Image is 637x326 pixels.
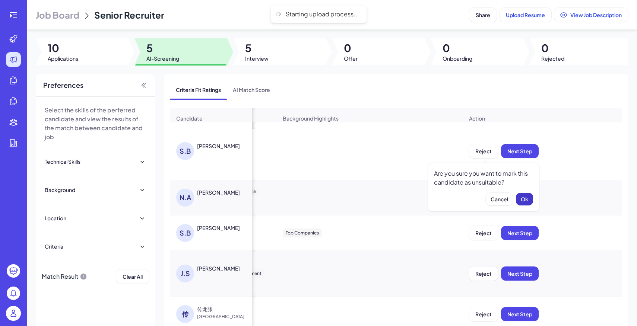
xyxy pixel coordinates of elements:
span: Action [469,115,485,122]
span: AI Match Score [227,80,276,99]
span: Clear All [123,273,143,280]
span: Criteria Fit Ratings [170,80,227,99]
button: Ok [516,193,533,205]
div: S.B [176,224,194,242]
button: Share [469,8,497,22]
button: Next Step [501,144,539,158]
span: Background Highlights [283,115,339,122]
span: 5 [245,41,269,55]
div: Match Result [42,269,87,284]
div: Top Companies [283,228,322,237]
span: Onboarding [443,55,472,62]
span: Reject [475,270,492,277]
span: AI-Screening [146,55,179,62]
span: 0 [541,41,564,55]
p: Select the skills of the perferred candidate and view the results of the match between candidate ... [45,106,146,141]
span: Ok [521,196,528,202]
span: Reject [475,230,492,236]
span: Senior Recruiter [94,9,164,20]
button: View Job Description [554,8,628,22]
span: Cancel [491,196,508,202]
span: Offer [344,55,358,62]
span: [GEOGRAPHIC_DATA] [197,313,253,320]
span: Next Step [507,230,532,236]
div: Technical Skills [45,158,80,165]
span: Rejected [541,55,564,62]
span: Candidate [176,115,203,122]
span: View Job Description [570,12,622,18]
div: N.A [176,189,194,207]
span: Applications [48,55,78,62]
div: Location [45,214,66,222]
div: S.B [176,142,194,160]
span: Next Step [507,311,532,317]
div: Background [45,186,75,194]
div: NIMRAH ASLAM [197,189,240,196]
span: Reject [475,311,492,317]
div: Jose Sanchez Ortiz [197,265,240,272]
span: Upload Resume [506,12,545,18]
span: 5 [146,41,179,55]
span: Share [476,12,490,18]
button: Clear All [116,269,149,284]
div: Are you sure you want to mark this candidate as unsuitable? [434,169,533,187]
div: Samara Batoog [197,142,240,150]
button: Reject [469,307,498,321]
button: Next Step [501,226,539,240]
span: Preferences [43,80,83,90]
button: Next Step [501,307,539,321]
span: Interview [245,55,269,62]
span: 10 [48,41,78,55]
span: Job Board [36,9,79,21]
button: Cancel [486,193,513,205]
span: Reject [475,148,492,154]
div: J.S [176,265,194,282]
button: Reject [469,144,498,158]
span: 0 [344,41,358,55]
div: 传龙张 [197,305,213,313]
button: Reject [469,266,498,281]
button: Upload Resume [500,8,551,22]
button: Next Step [501,266,539,281]
img: user_logo.png [6,306,21,321]
span: Next Step [507,270,532,277]
div: Criteria [45,243,63,250]
div: Surabhi Banuru [197,224,240,231]
div: 传 [176,305,194,323]
span: Next Step [507,148,532,154]
span: 0 [443,41,472,55]
button: Reject [469,226,498,240]
div: Starting upload process... [286,10,359,18]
